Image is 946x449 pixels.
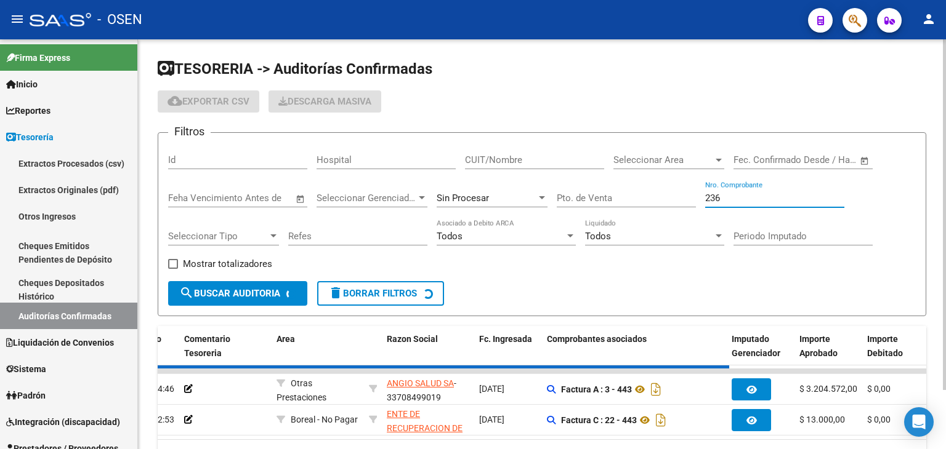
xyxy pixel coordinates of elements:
span: Todos [437,231,463,242]
span: Sistema [6,362,46,376]
datatable-header-cell: Fc. Ingresada [474,326,542,367]
span: Buscar Auditoria [179,288,280,299]
datatable-header-cell: Comentario Tesoreria [179,326,272,367]
mat-icon: search [179,285,194,300]
span: $ 0,00 [867,384,891,394]
button: Exportar CSV [158,90,259,113]
span: $ 13.000,00 [799,415,845,424]
span: $ 0,00 [867,415,891,424]
strong: Factura A : 3 - 443 [561,384,632,394]
input: Fecha fin [794,154,854,165]
span: Descarga Masiva [278,96,371,107]
span: Firma Express [6,51,70,65]
span: Seleccionar Gerenciador [317,193,416,204]
mat-icon: cloud_download [168,93,182,108]
span: [DATE] [479,384,504,394]
span: Razon Social [387,334,438,344]
strong: Factura C : 22 - 443 [561,415,637,425]
span: Sin Procesar [437,193,489,204]
span: Area [277,334,295,344]
span: Padrón [6,389,46,402]
span: Boreal - No Pagar [291,415,358,424]
span: Todos [585,231,611,242]
span: Imputado Gerenciador [732,334,780,358]
mat-icon: menu [10,12,25,26]
span: TESORERIA -> Auditorías Confirmadas [158,60,432,77]
span: Importe Aprobado [799,334,838,358]
div: - 30718615700 [387,407,469,433]
datatable-header-cell: Importe Debitado [862,326,930,367]
div: Open Intercom Messenger [904,407,934,437]
div: - 33708499019 [387,376,469,402]
i: Descargar documento [653,410,669,430]
datatable-header-cell: Importe Aprobado [794,326,862,367]
datatable-header-cell: Razon Social [382,326,474,367]
span: Comprobantes asociados [547,334,647,344]
span: Seleccionar Tipo [168,231,268,242]
span: $ 3.204.572,00 [799,384,857,394]
span: [DATE] [479,415,504,424]
mat-icon: person [921,12,936,26]
button: Borrar Filtros [317,281,444,306]
span: - OSEN [97,6,142,33]
span: Exportar CSV [168,96,249,107]
span: Importe Debitado [867,334,903,358]
span: Liquidación de Convenios [6,336,114,349]
i: Descargar documento [648,379,664,399]
button: Open calendar [294,192,308,206]
datatable-header-cell: Imputado Gerenciador [727,326,794,367]
mat-icon: delete [328,285,343,300]
datatable-header-cell: Comprobantes asociados [542,326,727,367]
h3: Filtros [168,123,211,140]
span: Seleccionar Area [613,154,713,165]
app-download-masive: Descarga masiva de comprobantes (adjuntos) [269,90,381,113]
span: Tesorería [6,130,54,144]
input: Fecha inicio [734,154,783,165]
span: Otras Prestaciones [277,378,326,402]
button: Descarga Masiva [269,90,381,113]
span: Borrar Filtros [328,288,417,299]
span: ANGIO SALUD SA [387,378,454,388]
span: Mostrar totalizadores [183,256,272,271]
datatable-header-cell: Area [272,326,364,367]
button: Open calendar [858,154,872,168]
span: Reportes [6,104,51,117]
span: Integración (discapacidad) [6,415,120,429]
span: Comentario Tesoreria [184,334,230,358]
span: Fc. Ingresada [479,334,532,344]
span: Inicio [6,77,38,91]
button: Buscar Auditoria [168,281,307,306]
